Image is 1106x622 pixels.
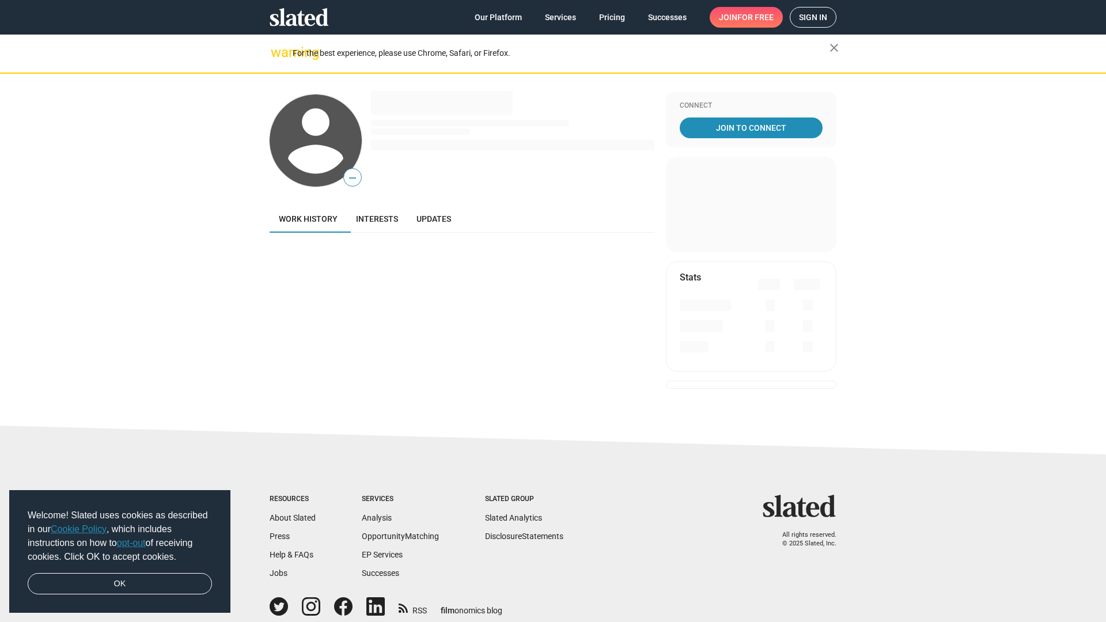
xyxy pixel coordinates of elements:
[347,205,407,233] a: Interests
[270,205,347,233] a: Work history
[279,214,338,223] span: Work history
[590,7,634,28] a: Pricing
[407,205,460,233] a: Updates
[536,7,585,28] a: Services
[362,550,403,559] a: EP Services
[362,495,439,504] div: Services
[441,606,454,615] span: film
[270,568,287,578] a: Jobs
[28,573,212,595] a: dismiss cookie message
[790,7,836,28] a: Sign in
[356,214,398,223] span: Interests
[270,495,316,504] div: Resources
[475,7,522,28] span: Our Platform
[270,513,316,522] a: About Slated
[682,117,820,138] span: Join To Connect
[362,513,392,522] a: Analysis
[639,7,696,28] a: Successes
[719,7,774,28] span: Join
[599,7,625,28] span: Pricing
[271,45,285,59] mat-icon: warning
[28,509,212,564] span: Welcome! Slated uses cookies as described in our , which includes instructions on how to of recei...
[51,524,107,534] a: Cookie Policy
[827,41,841,55] mat-icon: close
[362,532,439,541] a: OpportunityMatching
[399,598,427,616] a: RSS
[270,550,313,559] a: Help & FAQs
[270,532,290,541] a: Press
[465,7,531,28] a: Our Platform
[485,495,563,504] div: Slated Group
[117,538,146,548] a: opt-out
[680,271,701,283] mat-card-title: Stats
[680,101,823,111] div: Connect
[441,596,502,616] a: filmonomics blog
[416,214,451,223] span: Updates
[737,7,774,28] span: for free
[680,117,823,138] a: Join To Connect
[293,45,829,61] div: For the best experience, please use Chrome, Safari, or Firefox.
[710,7,783,28] a: Joinfor free
[545,7,576,28] span: Services
[9,490,230,613] div: cookieconsent
[799,7,827,27] span: Sign in
[344,170,361,185] span: —
[485,513,542,522] a: Slated Analytics
[770,531,836,548] p: All rights reserved. © 2025 Slated, Inc.
[362,568,399,578] a: Successes
[648,7,687,28] span: Successes
[485,532,563,541] a: DisclosureStatements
